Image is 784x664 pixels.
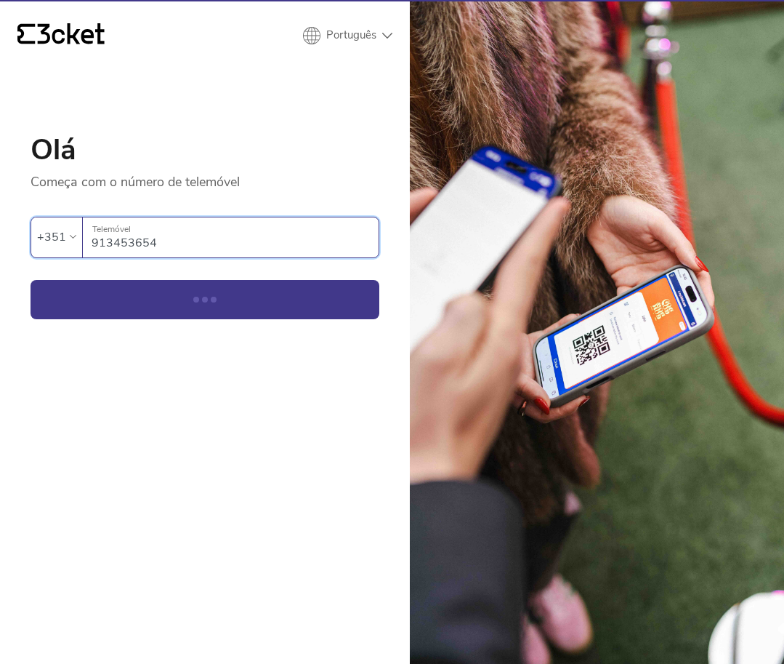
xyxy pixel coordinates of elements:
[31,280,379,319] button: Continuar
[37,226,66,248] div: +351
[17,23,105,48] a: {' '}
[31,135,379,164] h1: Olá
[83,217,379,241] label: Telemóvel
[31,164,379,191] p: Começa com o número de telemóvel
[17,24,35,44] g: {' '}
[92,217,379,257] input: Telemóvel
